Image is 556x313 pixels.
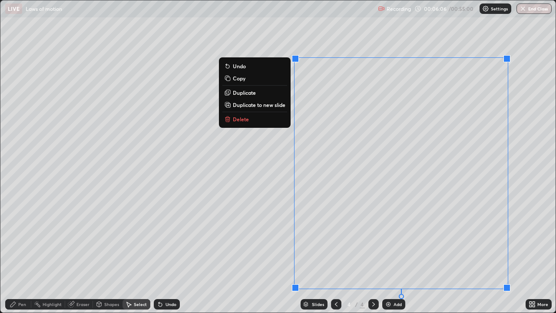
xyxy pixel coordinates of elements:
button: Delete [222,114,287,124]
p: Copy [233,75,245,82]
p: Duplicate [233,89,256,96]
button: Duplicate [222,87,287,98]
div: Slides [312,302,324,306]
div: Undo [165,302,176,306]
div: Eraser [76,302,89,306]
p: Recording [387,6,411,12]
p: Settings [491,7,508,11]
img: recording.375f2c34.svg [378,5,385,12]
div: 4 [345,302,354,307]
img: add-slide-button [385,301,392,308]
div: Select [134,302,147,306]
div: / [355,302,358,307]
div: Add [394,302,402,306]
button: Copy [222,73,287,83]
button: Undo [222,61,287,71]
p: Laws of motion [26,5,62,12]
button: Duplicate to new slide [222,100,287,110]
div: Highlight [43,302,62,306]
p: Delete [233,116,249,123]
p: LIVE [8,5,20,12]
div: 4 [360,300,365,308]
img: class-settings-icons [482,5,489,12]
p: Undo [233,63,246,70]
p: Duplicate to new slide [233,101,285,108]
img: end-class-cross [520,5,526,12]
div: More [537,302,548,306]
div: Shapes [104,302,119,306]
button: End Class [516,3,552,14]
div: Pen [18,302,26,306]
